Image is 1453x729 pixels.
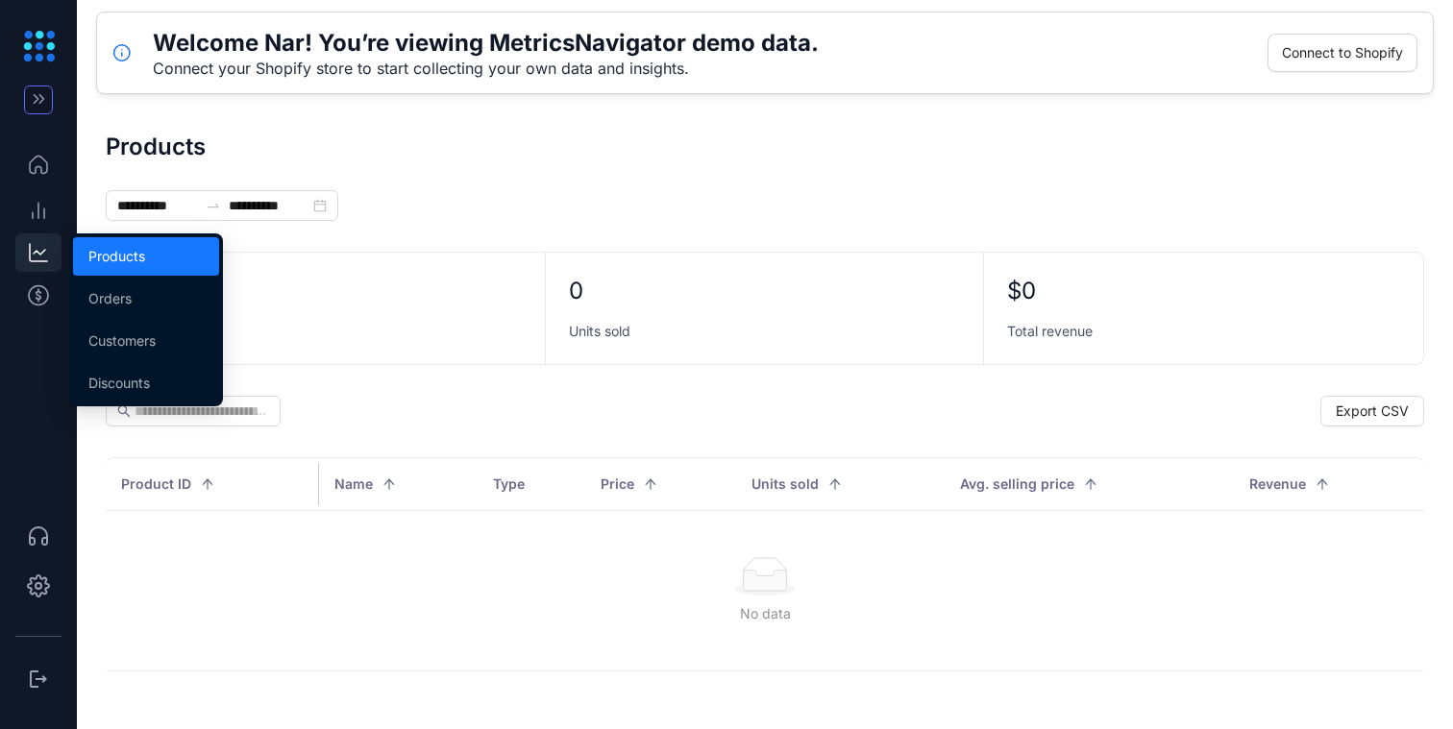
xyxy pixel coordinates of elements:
h1: Products [106,134,206,159]
span: Total revenue [1007,322,1093,341]
span: to [206,198,221,213]
th: Revenue [1234,457,1424,511]
div: 0 [569,276,583,306]
button: Export CSV [1320,396,1424,426]
h5: Welcome Nar! You’re viewing MetricsNavigator demo data. [153,28,819,59]
span: Export CSV [1336,401,1409,422]
span: Units sold [569,322,630,341]
span: Product ID [121,474,191,495]
span: search [117,404,131,418]
span: Units sold [751,474,819,495]
th: Name [319,457,478,511]
span: Revenue [1249,474,1306,495]
th: Type [478,457,585,511]
span: Total products [130,322,221,341]
span: Avg. selling price [960,474,1074,495]
div: 0 [130,276,144,306]
th: Product ID [106,457,319,511]
span: Name [334,474,373,495]
th: Avg. selling price [945,457,1234,511]
div: No data [129,603,1401,624]
span: Connect to Shopify [1282,42,1403,63]
button: Connect to Shopify [1268,34,1417,72]
th: Price [585,457,736,511]
th: Units sold [736,457,945,511]
span: swap-right [206,198,221,213]
div: Connect your Shopify store to start collecting your own data and insights. [153,59,819,78]
span: Price [601,474,634,495]
div: $0 [1007,276,1036,306]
